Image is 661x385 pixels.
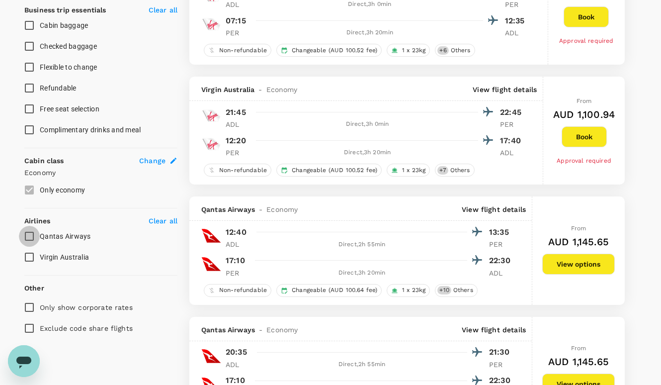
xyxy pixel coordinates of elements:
div: Changeable (AUD 100.52 fee) [276,164,382,177]
span: - [255,325,266,335]
h6: AUD 1,145.65 [548,354,609,370]
p: Clear all [149,216,177,226]
button: Book [562,126,607,147]
p: 21:45 [226,106,246,118]
p: 20:35 [226,346,247,358]
span: Approval required [557,157,611,164]
span: Refundable [40,84,77,92]
span: Change [139,156,165,166]
span: Changeable (AUD 100.52 fee) [288,46,381,55]
span: Checked baggage [40,42,97,50]
span: Flexible to change [40,63,97,71]
div: 1 x 23kg [387,164,430,177]
span: Qantas Airways [40,232,91,240]
span: Non-refundable [215,166,271,175]
span: Virgin Australia [40,253,89,261]
div: Direct , 3h 20min [256,268,467,278]
p: 12:40 [226,226,247,238]
p: Clear all [149,5,177,15]
p: Only show corporate rates [40,302,133,312]
p: View flight details [473,85,537,95]
span: Others [446,166,474,175]
strong: Business trip essentials [24,6,106,14]
span: Cabin baggage [40,21,88,29]
span: Only economy [40,186,85,194]
span: Others [447,46,475,55]
span: Economy [266,204,298,214]
span: Changeable (AUD 100.64 fee) [288,286,381,294]
strong: Airlines [24,217,50,225]
p: ADL [500,148,525,158]
div: Direct , 2h 55min [256,360,467,370]
p: PER [489,360,514,370]
span: Changeable (AUD 100.52 fee) [288,166,381,175]
span: Others [449,286,477,294]
p: View flight details [462,325,526,335]
p: ADL [226,360,250,370]
p: View flight details [462,204,526,214]
span: Approval required [559,37,614,44]
div: Non-refundable [204,284,271,297]
span: Non-refundable [215,46,271,55]
span: + 10 [437,286,451,294]
div: Direct , 3h 20min [256,148,478,158]
span: Virgin Australia [201,85,254,95]
span: Non-refundable [215,286,271,294]
div: Non-refundable [204,44,271,57]
p: PER [500,119,525,129]
p: Exclude code share flights [40,323,133,333]
div: +6Others [435,44,475,57]
span: Economy [266,325,298,335]
span: 1 x 23kg [398,286,429,294]
p: ADL [226,239,250,249]
img: VA [201,106,221,126]
p: PER [226,28,250,38]
span: 1 x 23kg [398,46,429,55]
div: Direct , 3h 20min [256,28,483,38]
p: 17:10 [226,255,245,267]
p: 17:40 [500,135,525,147]
div: Direct , 3h 0min [256,119,478,129]
img: QF [201,254,221,274]
span: From [571,345,586,352]
img: QF [201,226,221,246]
p: 07:15 [226,15,246,27]
p: Economy [24,168,177,178]
p: ADL [505,28,530,38]
p: PER [226,148,250,158]
p: 13:35 [489,226,514,238]
img: VA [201,14,221,34]
p: ADL [226,119,250,129]
p: 12:20 [226,135,246,147]
p: Other [24,283,44,293]
p: PER [226,268,250,278]
div: Direct , 2h 55min [256,240,467,250]
iframe: Button to launch messaging window [8,345,40,377]
div: Non-refundable [204,164,271,177]
span: Complimentary drinks and meal [40,126,141,134]
div: +7Others [435,164,474,177]
p: 22:30 [489,255,514,267]
p: ADL [489,268,514,278]
h6: AUD 1,100.94 [553,106,615,122]
span: + 7 [437,166,448,175]
span: - [254,85,266,95]
div: Changeable (AUD 100.52 fee) [276,44,382,57]
span: Economy [266,85,298,95]
button: Book [564,6,609,27]
span: From [577,97,592,104]
p: PER [489,239,514,249]
strong: Cabin class [24,157,64,165]
div: 1 x 23kg [387,44,430,57]
p: 22:45 [500,106,525,118]
span: + 6 [437,46,448,55]
button: View options [542,254,615,275]
span: Free seat selection [40,105,99,113]
span: - [255,204,266,214]
div: +10Others [435,284,477,297]
img: QF [201,346,221,366]
div: Changeable (AUD 100.64 fee) [276,284,382,297]
p: 12:35 [505,15,530,27]
span: Qantas Airways [201,204,255,214]
span: From [571,225,586,232]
